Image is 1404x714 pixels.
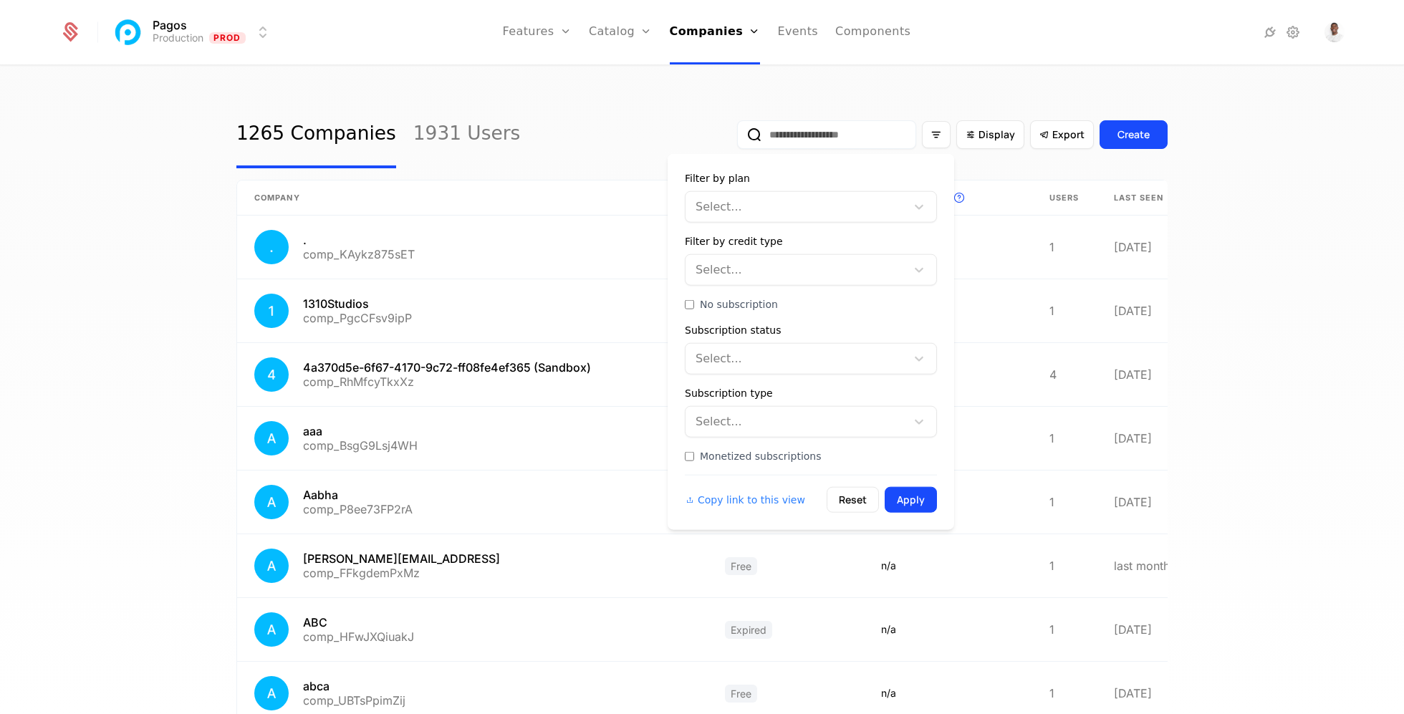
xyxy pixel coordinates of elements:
[1117,127,1150,142] div: Create
[885,487,937,513] button: Apply
[827,487,879,513] button: Reset
[698,493,805,507] span: Copy link to this view
[922,121,951,148] button: Filter options
[1261,24,1279,41] a: Integrations
[1284,24,1302,41] a: Settings
[1052,127,1085,142] span: Export
[1114,192,1164,204] span: Last seen
[237,180,708,216] th: Company
[685,171,937,185] div: Filter by plan
[413,101,520,168] a: 1931 Users
[1032,180,1097,216] th: Users
[111,15,145,49] img: Pagos
[1100,120,1168,149] button: Create
[1324,22,1345,42] img: LJ Durante
[979,127,1015,142] span: Display
[209,32,246,44] span: Prod
[685,386,937,400] div: Subscription type
[685,234,937,249] div: Filter by credit type
[153,31,203,45] div: Production
[700,449,822,463] span: Monetized subscriptions
[1030,120,1094,149] button: Export
[115,16,271,48] button: Select environment
[668,154,954,530] div: Filter options
[1324,22,1345,42] button: Open user button
[236,101,396,168] a: 1265 Companies
[700,297,778,312] span: No subscription
[956,120,1024,149] button: Display
[153,19,187,31] span: Pagos
[685,493,805,507] button: Copy link to this view
[685,323,937,337] div: Subscription status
